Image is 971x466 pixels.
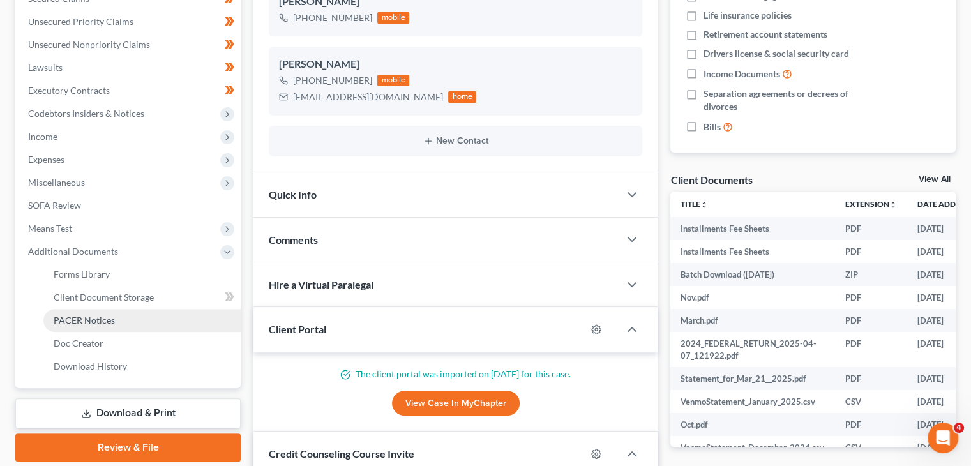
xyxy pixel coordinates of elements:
[954,423,964,433] span: 4
[835,413,907,436] td: PDF
[919,175,951,184] a: View All
[28,223,72,234] span: Means Test
[28,108,144,119] span: Codebtors Insiders & Notices
[269,368,642,380] p: The client portal was imported on [DATE] for this case.
[835,367,907,390] td: PDF
[670,263,835,286] td: Batch Download ([DATE])
[670,332,835,367] td: 2024_FEDERAL_RETURN_2025-04-07_121922.pdf
[293,91,443,103] div: [EMAIL_ADDRESS][DOMAIN_NAME]
[448,91,476,103] div: home
[704,121,721,133] span: Bills
[928,423,958,453] iframe: Intercom live chat
[279,136,632,146] button: New Contact
[269,278,373,290] span: Hire a Virtual Paralegal
[269,188,317,200] span: Quick Info
[43,355,241,378] a: Download History
[670,367,835,390] td: Statement_for_Mar_21__2025.pdf
[670,390,835,413] td: VenmoStatement_January_2025.csv
[670,217,835,240] td: Installments Fee Sheets
[835,332,907,367] td: PDF
[704,28,827,41] span: Retirement account statements
[845,199,897,209] a: Extensionunfold_more
[670,240,835,263] td: Installments Fee Sheets
[700,201,708,209] i: unfold_more
[28,200,81,211] span: SOFA Review
[835,309,907,332] td: PDF
[54,361,127,372] span: Download History
[18,194,241,217] a: SOFA Review
[704,9,792,22] span: Life insurance policies
[704,68,780,80] span: Income Documents
[835,286,907,309] td: PDF
[392,391,520,416] a: View Case in MyChapter
[670,286,835,309] td: Nov.pdf
[28,177,85,188] span: Miscellaneous
[15,398,241,428] a: Download & Print
[293,11,372,24] div: [PHONE_NUMBER]
[54,315,115,326] span: PACER Notices
[54,269,110,280] span: Forms Library
[18,79,241,102] a: Executory Contracts
[293,74,372,87] div: [PHONE_NUMBER]
[18,33,241,56] a: Unsecured Nonpriority Claims
[835,217,907,240] td: PDF
[28,62,63,73] span: Lawsuits
[269,323,326,335] span: Client Portal
[670,309,835,332] td: March.pdf
[835,263,907,286] td: ZIP
[28,85,110,96] span: Executory Contracts
[704,87,873,113] span: Separation agreements or decrees of divorces
[269,447,414,460] span: Credit Counseling Course Invite
[279,57,632,72] div: [PERSON_NAME]
[18,56,241,79] a: Lawsuits
[835,390,907,413] td: CSV
[269,234,318,246] span: Comments
[835,240,907,263] td: PDF
[670,413,835,436] td: Oct.pdf
[670,173,752,186] div: Client Documents
[43,309,241,332] a: PACER Notices
[43,286,241,309] a: Client Document Storage
[28,16,133,27] span: Unsecured Priority Claims
[670,436,835,459] td: VenmoStatement_December_2024.csv
[704,47,849,60] span: Drivers license & social security card
[43,263,241,286] a: Forms Library
[681,199,708,209] a: Titleunfold_more
[28,154,64,165] span: Expenses
[54,292,154,303] span: Client Document Storage
[43,332,241,355] a: Doc Creator
[835,436,907,459] td: CSV
[15,433,241,462] a: Review & File
[54,338,103,349] span: Doc Creator
[28,246,118,257] span: Additional Documents
[18,10,241,33] a: Unsecured Priority Claims
[889,201,897,209] i: unfold_more
[28,131,57,142] span: Income
[28,39,150,50] span: Unsecured Nonpriority Claims
[377,75,409,86] div: mobile
[377,12,409,24] div: mobile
